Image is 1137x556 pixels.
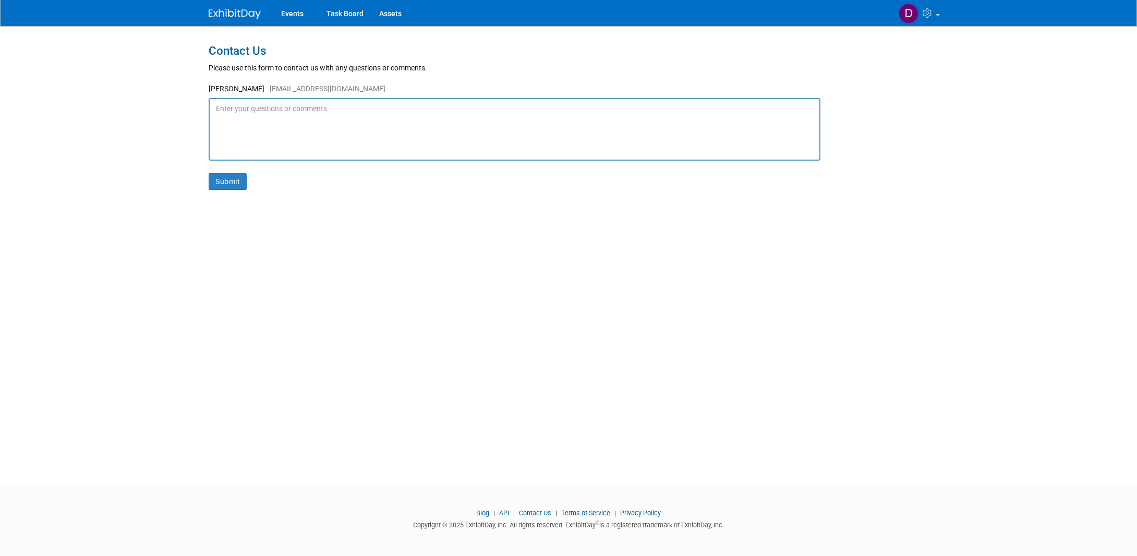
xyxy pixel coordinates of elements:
[491,509,498,517] span: |
[476,509,489,517] a: Blog
[596,520,599,526] sup: ®
[209,173,247,190] button: Submit
[499,509,509,517] a: API
[511,509,517,517] span: |
[209,44,928,57] h1: Contact Us
[899,4,918,23] img: Danielle Wiesemann
[209,9,261,19] img: ExhibitDay
[209,63,928,73] div: Please use this form to contact us with any questions or comments.
[553,509,560,517] span: |
[561,509,610,517] a: Terms of Service
[519,509,551,517] a: Contact Us
[612,509,619,517] span: |
[209,83,928,98] div: [PERSON_NAME]
[264,84,385,93] span: [EMAIL_ADDRESS][DOMAIN_NAME]
[620,509,661,517] a: Privacy Policy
